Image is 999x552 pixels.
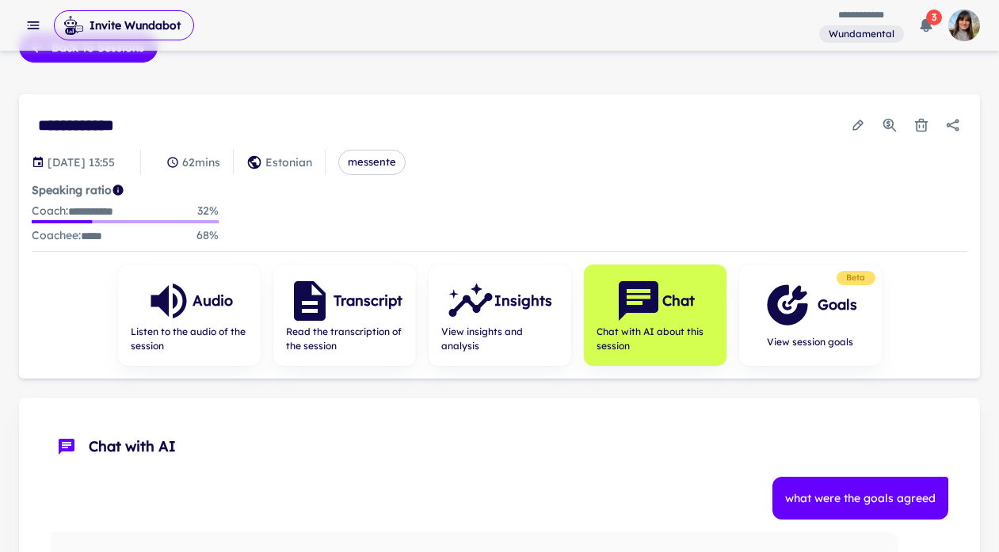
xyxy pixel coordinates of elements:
[739,265,882,366] button: GoalsView session goals
[286,325,403,353] span: Read the transcription of the session
[764,335,857,349] span: View session goals
[54,10,194,40] button: Invite Wundabot
[939,111,967,139] button: Share session
[597,325,714,353] span: Chat with AI about this session
[32,183,112,197] strong: Speaking ratio
[429,265,571,366] button: InsightsView insights and analysis
[819,24,904,44] span: You are a member of this workspace. Contact your workspace owner for assistance.
[197,202,219,220] p: 32 %
[662,290,695,312] h6: Chat
[339,154,405,170] span: messente
[818,294,857,316] h6: Goals
[584,265,726,366] button: ChatChat with AI about this session
[54,10,194,41] span: Invite Wundabot to record a meeting
[196,227,219,245] p: 68 %
[926,10,942,25] span: 3
[494,290,552,312] h6: Insights
[32,202,113,220] p: Coach :
[89,436,942,458] span: Chat with AI
[48,154,115,171] p: Session date
[785,489,936,507] p: what were the goals agreed
[118,265,261,366] button: AudioListen to the audio of the session
[193,290,233,312] h6: Audio
[910,10,942,41] button: 3
[844,111,872,139] button: Edit session
[948,10,980,41] img: photoURL
[840,272,872,284] span: Beta
[112,184,124,196] svg: Coach/coachee ideal ratio of speaking is roughly 20:80. Mentor/mentee ideal ratio of speaking is ...
[265,154,312,171] p: Estonian
[875,111,904,139] button: Usage Statistics
[334,290,402,312] h6: Transcript
[182,154,220,171] p: 62 mins
[441,325,559,353] span: View insights and analysis
[907,111,936,139] button: Delete session
[32,227,102,245] p: Coachee :
[131,325,248,353] span: Listen to the audio of the session
[822,27,901,41] span: Wundamental
[273,265,416,366] button: TranscriptRead the transcription of the session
